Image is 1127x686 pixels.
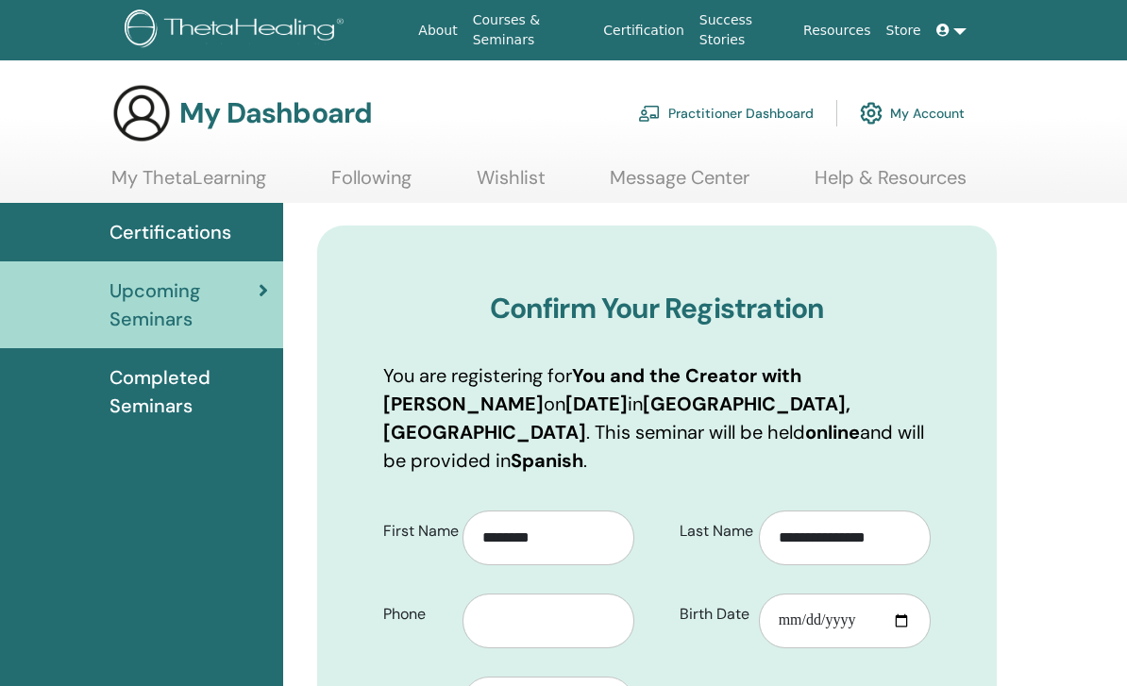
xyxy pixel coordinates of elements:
h3: My Dashboard [179,96,372,130]
a: About [411,13,464,48]
img: logo.png [125,9,350,52]
a: Message Center [610,166,749,203]
label: First Name [369,513,463,549]
a: Help & Resources [815,166,967,203]
b: online [805,420,860,444]
span: Completed Seminars [109,363,268,420]
a: Resources [796,13,879,48]
img: generic-user-icon.jpg [111,83,172,143]
a: Wishlist [477,166,546,203]
a: Success Stories [692,3,796,58]
h3: Confirm Your Registration [383,292,931,326]
a: My Account [860,92,965,134]
a: My ThetaLearning [111,166,266,203]
b: Spanish [511,448,583,473]
span: Certifications [109,218,231,246]
a: Store [879,13,929,48]
b: [DATE] [565,392,628,416]
img: chalkboard-teacher.svg [638,105,661,122]
p: You are registering for on in . This seminar will be held and will be provided in . [383,361,931,475]
label: Last Name [665,513,759,549]
b: You and the Creator with [PERSON_NAME] [383,363,801,416]
label: Birth Date [665,596,759,632]
label: Phone [369,596,463,632]
a: Certification [596,13,691,48]
span: Upcoming Seminars [109,276,259,333]
a: Practitioner Dashboard [638,92,814,134]
a: Following [331,166,412,203]
img: cog.svg [860,97,883,129]
a: Courses & Seminars [465,3,597,58]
